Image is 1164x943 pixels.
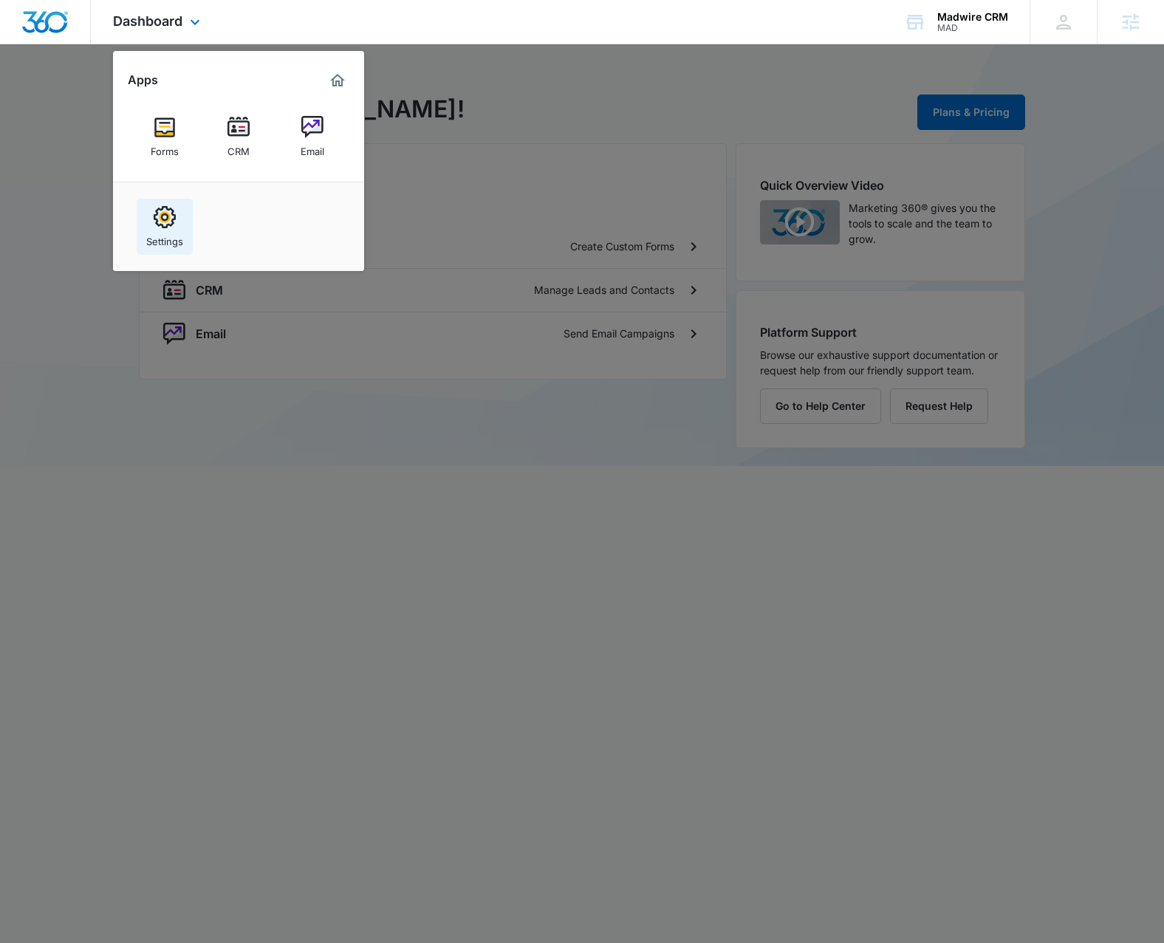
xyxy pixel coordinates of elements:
[284,109,340,165] a: Email
[326,69,349,92] a: Marketing 360® Dashboard
[937,23,1008,33] div: account id
[937,11,1008,23] div: account name
[210,109,267,165] a: CRM
[137,199,193,255] a: Settings
[137,109,193,165] a: Forms
[113,13,182,29] span: Dashboard
[146,228,183,247] div: Settings
[301,138,324,157] div: Email
[227,138,250,157] div: CRM
[128,73,158,87] h2: Apps
[151,138,179,157] div: Forms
